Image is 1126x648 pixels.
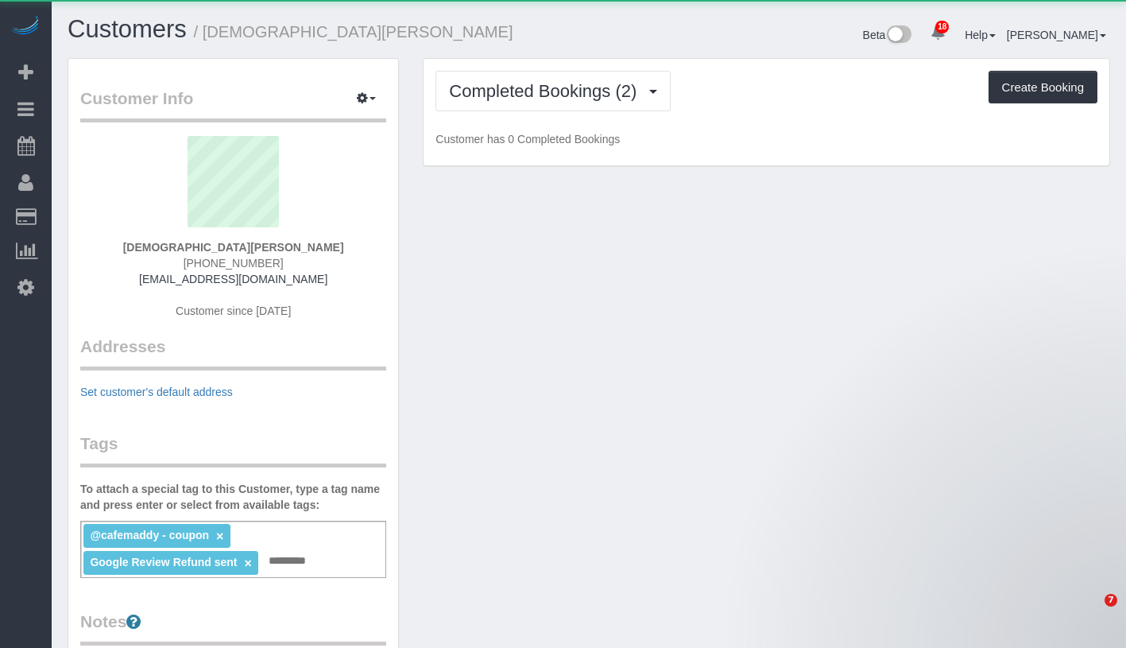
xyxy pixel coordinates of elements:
[123,241,344,254] strong: [DEMOGRAPHIC_DATA][PERSON_NAME]
[244,557,251,570] a: ×
[216,530,223,543] a: ×
[80,481,386,513] label: To attach a special tag to this Customer, type a tag name and press enter or select from availabl...
[435,71,671,111] button: Completed Bookings (2)
[80,386,233,398] a: Set customer's default address
[449,81,644,101] span: Completed Bookings (2)
[80,610,386,646] legend: Notes
[989,71,1097,104] button: Create Booking
[90,556,237,568] span: Google Review Refund sent
[80,432,386,468] legend: Tags
[194,23,513,41] small: / [DEMOGRAPHIC_DATA][PERSON_NAME]
[80,87,386,122] legend: Customer Info
[885,25,911,46] img: New interface
[10,16,41,38] img: Automaid Logo
[863,29,912,41] a: Beta
[90,529,209,541] span: @cafemaddy - coupon
[965,29,996,41] a: Help
[1072,594,1110,632] iframe: Intercom live chat
[935,21,949,33] span: 18
[435,131,1097,147] p: Customer has 0 Completed Bookings
[139,273,327,285] a: [EMAIL_ADDRESS][DOMAIN_NAME]
[184,257,284,270] span: [PHONE_NUMBER]
[176,305,291,317] span: Customer since [DATE]
[923,16,954,51] a: 18
[1007,29,1106,41] a: [PERSON_NAME]
[68,15,187,43] a: Customers
[1105,594,1117,607] span: 7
